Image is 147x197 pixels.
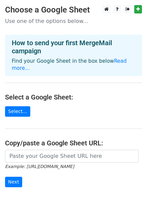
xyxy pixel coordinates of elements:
[12,58,135,72] p: Find your Google Sheet in the box below
[5,139,142,147] h4: Copy/paste a Google Sheet URL:
[5,150,139,163] input: Paste your Google Sheet URL here
[5,93,142,101] h4: Select a Google Sheet:
[12,58,127,71] a: Read more...
[12,39,135,55] h4: How to send your first MergeMail campaign
[113,165,147,197] iframe: Chat Widget
[5,5,142,15] h3: Choose a Google Sheet
[5,18,142,25] p: Use one of the options below...
[5,106,30,117] a: Select...
[5,164,74,169] small: Example: [URL][DOMAIN_NAME]
[5,177,22,187] input: Next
